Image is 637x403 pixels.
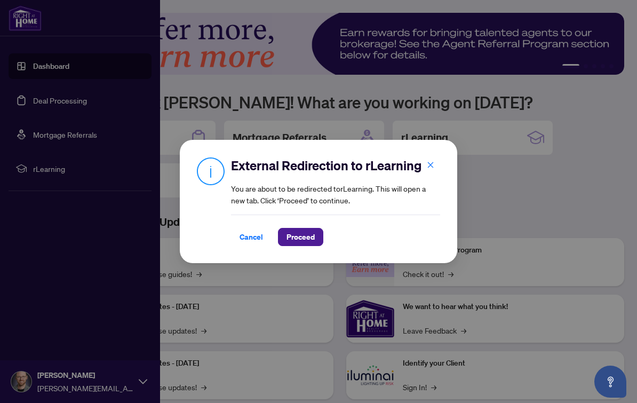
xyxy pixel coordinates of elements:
[278,228,323,246] button: Proceed
[286,228,315,246] span: Proceed
[594,366,626,398] button: Open asap
[231,157,440,246] div: You are about to be redirected to rLearning . This will open a new tab. Click ‘Proceed’ to continue.
[231,157,440,174] h2: External Redirection to rLearning
[231,228,272,246] button: Cancel
[197,157,225,185] img: Info Icon
[240,228,263,246] span: Cancel
[427,161,434,169] span: close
